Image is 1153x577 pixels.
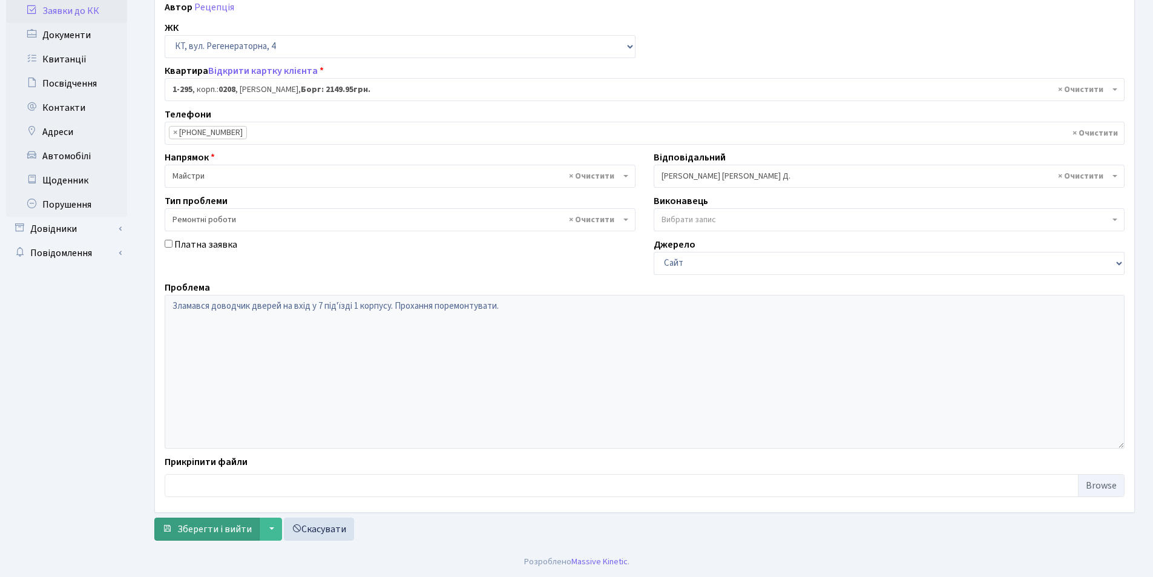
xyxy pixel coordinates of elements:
[6,71,127,96] a: Посвідчення
[172,170,620,182] span: Майстри
[177,523,252,536] span: Зберегти і вийти
[6,168,127,193] a: Щоденник
[1073,127,1118,139] span: Видалити всі елементи
[654,150,726,165] label: Відповідальний
[654,165,1125,188] span: Огеренко В. Д.
[173,127,177,139] span: ×
[169,126,247,139] li: (067) 681-73-71
[1058,170,1103,182] span: Видалити всі елементи
[172,214,620,226] span: Ремонтні роботи
[524,555,629,569] div: Розроблено .
[6,217,127,241] a: Довідники
[165,107,211,122] label: Телефони
[174,237,237,252] label: Платна заявка
[569,170,614,182] span: Видалити всі елементи
[654,237,695,252] label: Джерело
[165,295,1125,449] textarea: Зламався доводчик дверей на вхід у 7 під'їзді 1 корпусу. Прохання поремонтувати.
[165,455,248,469] label: Прикріпити файли
[165,208,636,231] span: Ремонтні роботи
[6,120,127,144] a: Адреси
[218,84,235,96] b: 0208
[165,280,210,295] label: Проблема
[284,518,354,541] a: Скасувати
[301,84,370,96] b: Борг: 2149.95грн.
[662,170,1109,182] span: Огеренко В. Д.
[165,21,179,35] label: ЖК
[165,194,228,208] label: Тип проблеми
[6,144,127,168] a: Автомобілі
[165,64,324,78] label: Квартира
[165,150,215,165] label: Напрямок
[6,96,127,120] a: Контакти
[654,194,708,208] label: Виконавець
[172,84,1109,96] span: <b>1-295</b>, корп.: <b>0208</b>, Деменін Олександр Васильович, <b>Борг: 2149.95грн.</b>
[571,555,628,568] a: Massive Kinetic
[154,518,260,541] button: Зберегти і вийти
[662,214,716,226] span: Вибрати запис
[6,47,127,71] a: Квитанції
[569,214,614,226] span: Видалити всі елементи
[6,193,127,217] a: Порушення
[165,165,636,188] span: Майстри
[165,78,1125,101] span: <b>1-295</b>, корп.: <b>0208</b>, Деменін Олександр Васильович, <b>Борг: 2149.95грн.</b>
[6,241,127,265] a: Повідомлення
[194,1,234,14] a: Рецепція
[6,23,127,47] a: Документи
[1058,84,1103,96] span: Видалити всі елементи
[172,84,192,96] b: 1-295
[208,64,318,77] a: Відкрити картку клієнта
